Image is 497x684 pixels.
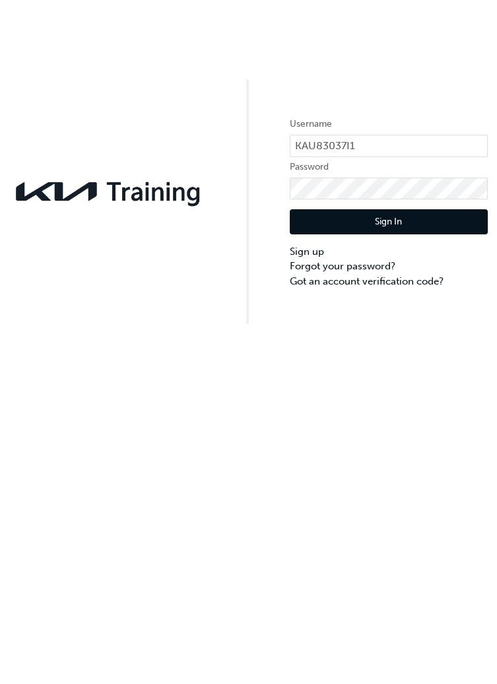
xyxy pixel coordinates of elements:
label: Username [290,116,488,132]
label: Password [290,159,488,175]
a: Got an account verification code? [290,274,488,289]
a: Sign up [290,244,488,259]
a: Forgot your password? [290,259,488,274]
img: kia-training [10,174,208,209]
input: Username [290,135,488,157]
button: Sign In [290,209,488,234]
